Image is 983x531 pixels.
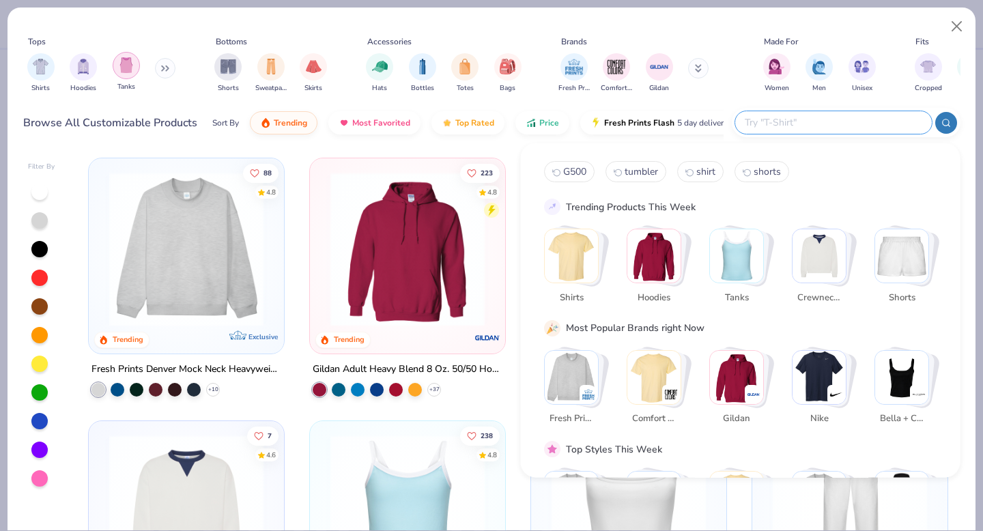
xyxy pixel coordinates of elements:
span: Tanks [714,291,758,304]
div: filter for Gildan [646,53,673,94]
img: Comfort Colors [664,387,678,401]
button: filter button [646,53,673,94]
span: Gildan [714,412,758,426]
button: filter button [915,53,942,94]
span: Sweatpants [255,83,287,94]
div: filter for Hoodies [70,53,97,94]
div: 4.8 [487,450,497,460]
img: Shorts [875,229,928,283]
span: Women [765,83,789,94]
div: Tops [28,35,46,48]
img: Gildan [710,350,763,403]
span: Shorts [879,291,924,304]
span: Men [812,83,826,94]
button: Like [248,426,279,445]
img: Shorts Image [220,59,236,74]
img: Comfort Colors Image [606,57,627,77]
button: filter button [601,53,632,94]
img: Hoodies [627,229,681,283]
span: Bags [500,83,515,94]
span: Totes [457,83,474,94]
button: Price [515,111,569,134]
span: Fresh Prints [558,83,590,94]
span: 88 [264,169,272,176]
button: Like [244,163,279,182]
button: filter button [763,53,790,94]
button: G5000 [544,161,595,182]
img: Classic [545,472,598,525]
span: tumbler [625,165,658,178]
div: Sort By [212,117,239,129]
img: most_fav.gif [339,117,350,128]
button: filter button [214,53,242,94]
img: Comfort Colors [627,350,681,403]
img: trending.gif [260,117,271,128]
button: filter button [113,53,140,94]
span: Hats [372,83,387,94]
img: f5d85501-0dbb-4ee4-b115-c08fa3845d83 [102,172,270,326]
button: shorts3 [735,161,789,182]
img: Hats Image [372,59,388,74]
div: Browse All Customizable Products [23,115,197,131]
button: Trending [250,111,317,134]
img: Totes Image [457,59,472,74]
button: Close [944,14,970,40]
img: Hoodies Image [76,59,91,74]
img: Cozy [793,472,846,525]
img: 01756b78-01f6-4cc6-8d8a-3c30c1a0c8ac [324,172,491,326]
span: Fresh Prints [549,412,593,426]
img: Women Image [769,59,784,74]
img: Nike [829,387,843,401]
span: Bottles [411,83,434,94]
span: Fresh Prints Flash [604,117,674,128]
span: 5 day delivery [677,115,728,131]
button: Stack Card Button Comfort Colors [627,349,689,431]
div: filter for Women [763,53,790,94]
button: Fresh Prints Flash5 day delivery [580,111,738,134]
span: Top Rated [455,117,494,128]
img: Bella + Canvas [912,387,926,401]
div: Trending Products This Week [566,199,696,214]
button: Stack Card Button Fresh Prints [544,349,607,431]
div: filter for Skirts [300,53,327,94]
button: filter button [70,53,97,94]
img: Athleisure [710,472,763,525]
button: Like [460,426,500,445]
img: Shirts [545,229,598,283]
img: Bottles Image [415,59,430,74]
span: + 10 [208,386,218,394]
img: TopRated.gif [442,117,453,128]
img: Tanks [710,229,763,283]
div: Fits [915,35,929,48]
div: filter for Tanks [113,52,140,92]
button: filter button [409,53,436,94]
img: Sportswear [627,472,681,525]
img: Skirts Image [306,59,322,74]
span: Unisex [852,83,872,94]
div: filter for Comfort Colors [601,53,632,94]
span: Hoodies [631,291,676,304]
div: filter for Fresh Prints [558,53,590,94]
button: Stack Card Button Nike [792,349,855,431]
div: filter for Shorts [214,53,242,94]
img: Gildan Image [649,57,670,77]
button: filter button [451,53,479,94]
img: Sweatpants Image [263,59,279,74]
img: Men Image [812,59,827,74]
span: Comfort Colors [601,83,632,94]
img: flash.gif [590,117,601,128]
span: Skirts [304,83,322,94]
img: Fresh Prints [545,350,598,403]
span: shorts [754,165,781,178]
img: Bella + Canvas [875,350,928,403]
img: Cropped Image [920,59,936,74]
div: Gildan Adult Heavy Blend 8 Oz. 50/50 Hooded Sweatshirt [313,361,502,378]
span: shirt [696,165,715,178]
button: Stack Card Button Tanks [709,229,772,310]
button: filter button [300,53,327,94]
img: Fresh Prints [582,387,595,401]
img: Shirts Image [33,59,48,74]
span: Trending [274,117,307,128]
div: filter for Sweatpants [255,53,287,94]
span: Shirts [549,291,593,304]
